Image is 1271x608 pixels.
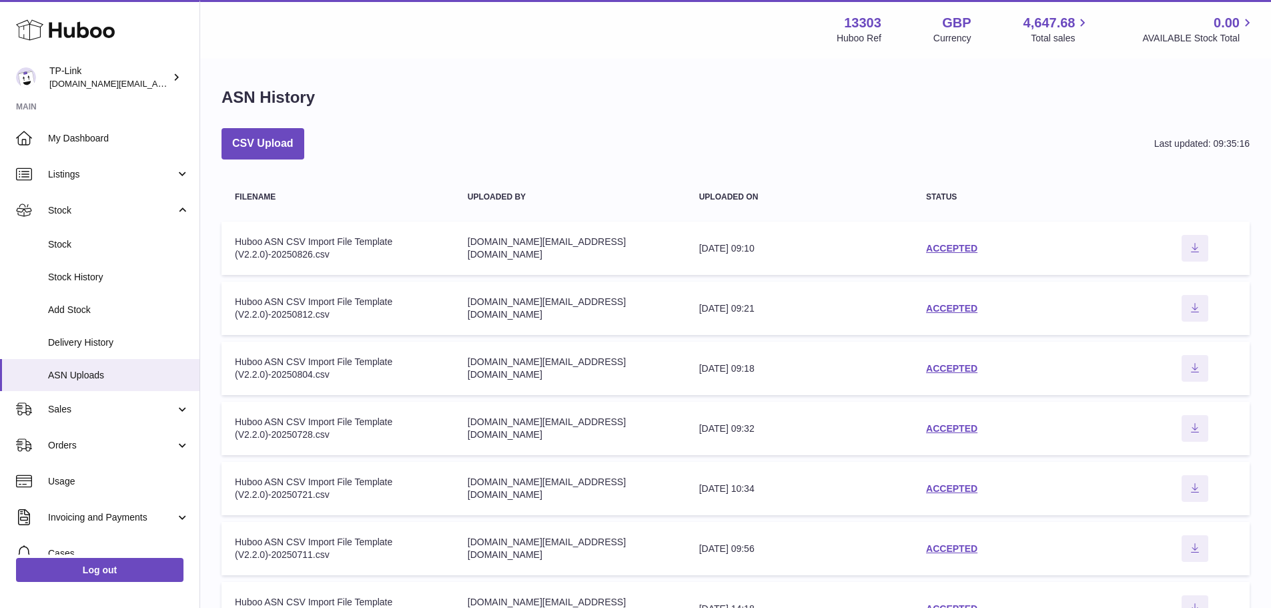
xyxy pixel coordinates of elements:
[222,87,315,108] h1: ASN History
[699,362,899,375] div: [DATE] 09:18
[48,475,189,488] span: Usage
[49,78,266,89] span: [DOMAIN_NAME][EMAIL_ADDRESS][DOMAIN_NAME]
[926,363,977,374] a: ACCEPTED
[1142,32,1255,45] span: AVAILABLE Stock Total
[686,180,913,215] th: Uploaded on
[49,65,169,90] div: TP-Link
[48,403,175,416] span: Sales
[926,483,977,494] a: ACCEPTED
[468,476,673,501] div: [DOMAIN_NAME][EMAIL_ADDRESS][DOMAIN_NAME]
[16,67,36,87] img: purchase.uk@tp-link.com
[468,236,673,261] div: [DOMAIN_NAME][EMAIL_ADDRESS][DOMAIN_NAME]
[235,476,441,501] div: Huboo ASN CSV Import File Template (V2.2.0)-20250721.csv
[235,356,441,381] div: Huboo ASN CSV Import File Template (V2.2.0)-20250804.csv
[468,296,673,321] div: [DOMAIN_NAME][EMAIL_ADDRESS][DOMAIN_NAME]
[926,303,977,314] a: ACCEPTED
[454,180,686,215] th: Uploaded by
[1023,14,1091,45] a: 4,647.68 Total sales
[1154,137,1250,150] div: Last updated: 09:35:16
[48,547,189,560] span: Cases
[1031,32,1090,45] span: Total sales
[48,304,189,316] span: Add Stock
[699,483,899,495] div: [DATE] 10:34
[1182,535,1208,562] button: Download ASN file
[699,543,899,555] div: [DATE] 09:56
[1182,295,1208,322] button: Download ASN file
[468,416,673,441] div: [DOMAIN_NAME][EMAIL_ADDRESS][DOMAIN_NAME]
[48,439,175,452] span: Orders
[48,238,189,251] span: Stock
[913,180,1140,215] th: Status
[1182,235,1208,262] button: Download ASN file
[48,511,175,524] span: Invoicing and Payments
[48,168,175,181] span: Listings
[699,302,899,315] div: [DATE] 09:21
[844,14,881,32] strong: 13303
[1142,14,1255,45] a: 0.00 AVAILABLE Stock Total
[16,558,183,582] a: Log out
[222,180,454,215] th: Filename
[222,128,304,160] button: CSV Upload
[1214,14,1240,32] span: 0.00
[926,543,977,554] a: ACCEPTED
[1023,14,1076,32] span: 4,647.68
[699,422,899,435] div: [DATE] 09:32
[235,296,441,321] div: Huboo ASN CSV Import File Template (V2.2.0)-20250812.csv
[468,356,673,381] div: [DOMAIN_NAME][EMAIL_ADDRESS][DOMAIN_NAME]
[468,536,673,561] div: [DOMAIN_NAME][EMAIL_ADDRESS][DOMAIN_NAME]
[1141,180,1250,215] th: actions
[235,236,441,261] div: Huboo ASN CSV Import File Template (V2.2.0)-20250826.csv
[235,416,441,441] div: Huboo ASN CSV Import File Template (V2.2.0)-20250728.csv
[926,243,977,254] a: ACCEPTED
[933,32,971,45] div: Currency
[1182,415,1208,442] button: Download ASN file
[48,369,189,382] span: ASN Uploads
[48,336,189,349] span: Delivery History
[942,14,971,32] strong: GBP
[48,132,189,145] span: My Dashboard
[926,423,977,434] a: ACCEPTED
[235,536,441,561] div: Huboo ASN CSV Import File Template (V2.2.0)-20250711.csv
[48,271,189,284] span: Stock History
[837,32,881,45] div: Huboo Ref
[1182,355,1208,382] button: Download ASN file
[1182,475,1208,502] button: Download ASN file
[48,204,175,217] span: Stock
[699,242,899,255] div: [DATE] 09:10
